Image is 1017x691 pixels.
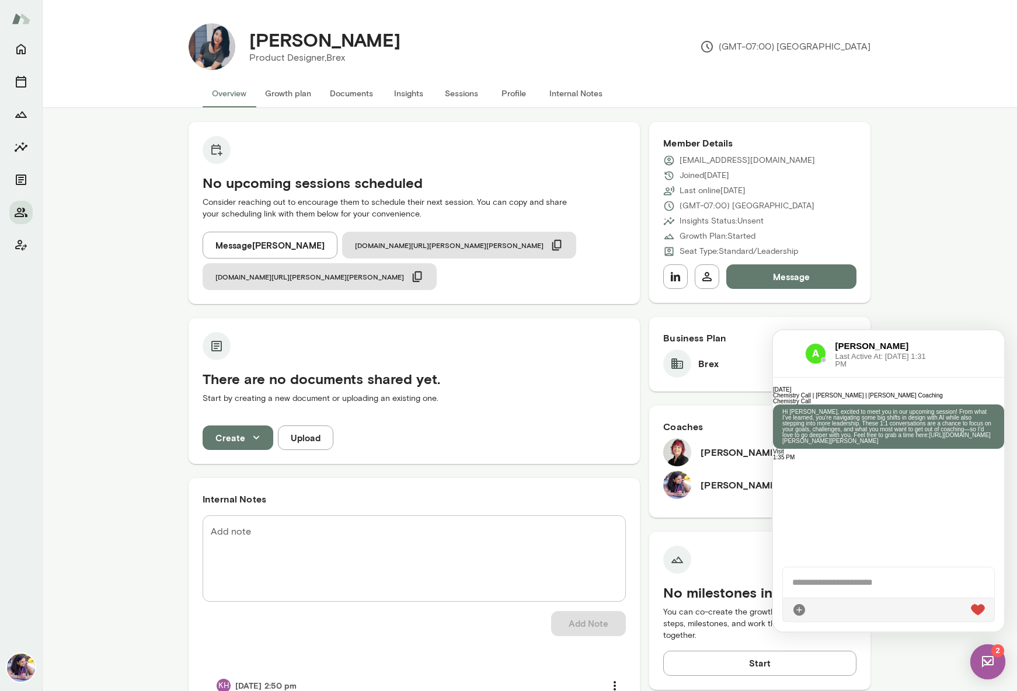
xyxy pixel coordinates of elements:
[62,22,155,37] span: Last Active At: [DATE] 1:31 PM
[203,492,626,506] h6: Internal Notes
[680,155,815,166] p: [EMAIL_ADDRESS][DOMAIN_NAME]
[278,425,333,450] button: Upload
[9,37,33,61] button: Home
[12,8,30,30] img: Mento
[663,331,856,345] h6: Business Plan
[342,232,576,259] button: [DOMAIN_NAME][URL][PERSON_NAME][PERSON_NAME]
[680,215,764,227] p: Insights Status: Unsent
[663,651,856,675] button: Start
[680,170,729,182] p: Joined [DATE]
[700,40,870,54] p: (GMT-07:00) [GEOGRAPHIC_DATA]
[203,393,626,404] p: Start by creating a new document or uploading an existing one.
[9,103,33,126] button: Growth Plan
[203,173,626,192] h5: No upcoming sessions scheduled
[321,79,382,107] button: Documents
[7,654,35,682] img: Aradhana Goel
[189,23,235,70] img: Annie Xue
[680,246,798,257] p: Seat Type: Standard/Leadership
[663,438,691,466] img: Leigh Allen-Arredondo
[9,102,218,114] a: [URL][DOMAIN_NAME][PERSON_NAME][PERSON_NAME]
[663,136,856,150] h6: Member Details
[487,79,540,107] button: Profile
[698,357,719,371] h6: Brex
[663,583,856,602] h5: No milestones in the works
[215,272,404,281] span: [DOMAIN_NAME][URL][PERSON_NAME][PERSON_NAME]
[203,79,256,107] button: Overview
[203,425,273,450] button: Create
[249,29,400,51] h4: [PERSON_NAME]
[701,478,779,492] h6: [PERSON_NAME]
[680,185,746,197] p: Last online [DATE]
[9,168,33,191] button: Documents
[382,79,435,107] button: Insights
[540,79,612,107] button: Internal Notes
[9,135,33,159] button: Insights
[680,231,755,242] p: Growth Plan: Started
[203,263,437,290] button: [DOMAIN_NAME][URL][PERSON_NAME][PERSON_NAME]
[663,420,856,434] h6: Coaches
[203,232,337,259] button: Message[PERSON_NAME]
[198,274,212,285] img: heart
[355,240,544,250] span: [DOMAIN_NAME][URL][PERSON_NAME][PERSON_NAME]
[435,79,487,107] button: Sessions
[203,369,626,388] h5: There are no documents shared yet.
[9,79,222,114] p: Hi [PERSON_NAME], excited to meet you in our upcoming session! From what I’ve learned, you’re nav...
[19,273,33,287] div: Attach
[198,273,212,287] div: Live Reaction
[701,445,779,459] h6: [PERSON_NAME]
[726,264,856,289] button: Message
[62,9,155,22] h6: [PERSON_NAME]
[9,70,33,93] button: Sessions
[249,51,400,65] p: Product Designer, Brex
[32,13,53,34] img: data:image/png;base64,iVBORw0KGgoAAAANSUhEUgAAAMgAAADICAYAAACtWK6eAAAAAXNSR0IArs4c6QAADhVJREFUeF7...
[663,471,691,499] img: Aradhana Goel
[680,200,814,212] p: (GMT-07:00) [GEOGRAPHIC_DATA]
[663,606,856,641] p: You can co-create the growth plan by adding steps, milestones, and work through things together.
[9,201,33,224] button: Members
[256,79,321,107] button: Growth plan
[9,233,33,257] button: Client app
[203,197,626,220] p: Consider reaching out to encourage them to schedule their next session. You can copy and share yo...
